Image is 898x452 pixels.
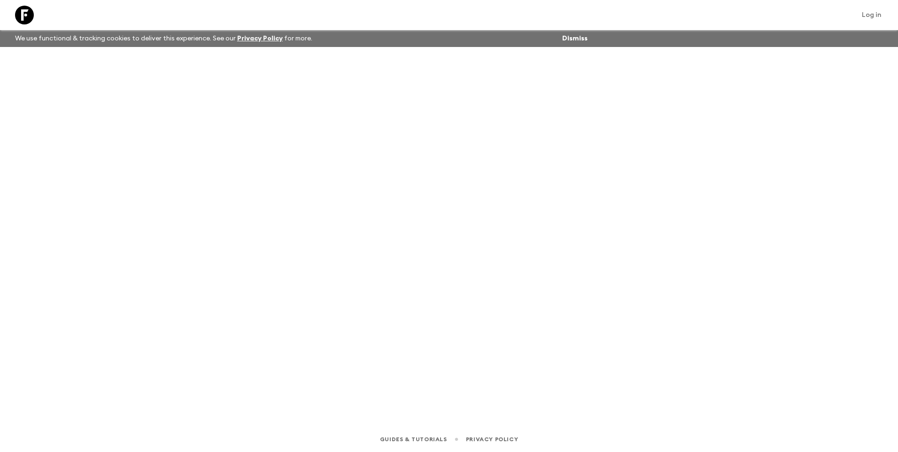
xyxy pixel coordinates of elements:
a: Log in [857,8,887,22]
a: Privacy Policy [237,35,283,42]
button: Dismiss [560,32,590,45]
a: Guides & Tutorials [380,434,447,444]
p: We use functional & tracking cookies to deliver this experience. See our for more. [11,30,316,47]
a: Privacy Policy [466,434,518,444]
